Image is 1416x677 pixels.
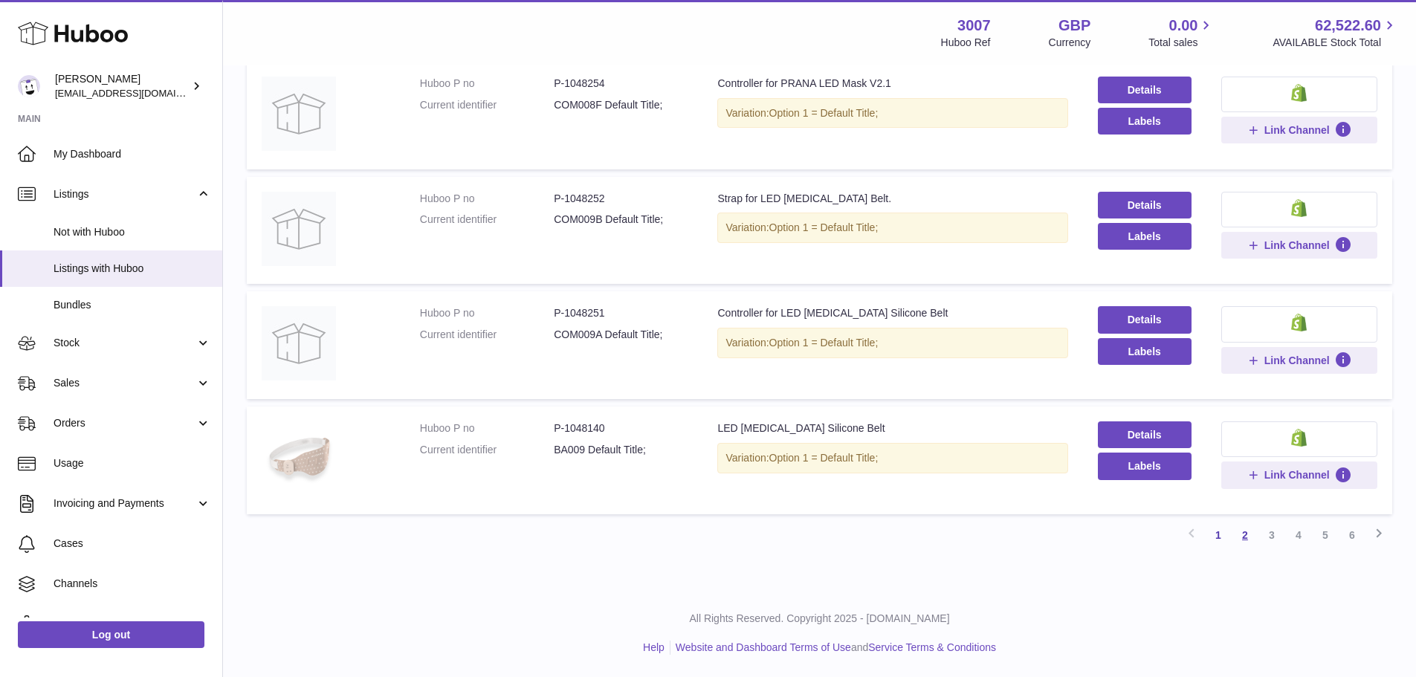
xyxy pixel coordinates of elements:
img: LED Light Therapy Silicone Belt [262,421,336,496]
div: Variation: [717,328,1067,358]
dd: P-1048140 [554,421,688,435]
span: Orders [54,416,195,430]
dt: Current identifier [420,328,554,342]
dd: BA009 Default Title; [554,443,688,457]
dt: Huboo P no [420,192,554,206]
span: My Dashboard [54,147,211,161]
a: Details [1098,306,1192,333]
span: Bundles [54,298,211,312]
img: shopify-small.png [1291,429,1307,447]
a: Help [643,641,665,653]
a: 1 [1205,522,1232,548]
button: Link Channel [1221,347,1377,374]
a: 3 [1258,522,1285,548]
dt: Huboo P no [420,77,554,91]
p: All Rights Reserved. Copyright 2025 - [DOMAIN_NAME] [235,612,1404,626]
li: and [670,641,996,655]
span: AVAILABLE Stock Total [1273,36,1398,50]
dt: Huboo P no [420,306,554,320]
div: Variation: [717,213,1067,243]
a: Details [1098,421,1192,448]
div: Controller for LED [MEDICAL_DATA] Silicone Belt [717,306,1067,320]
a: 5 [1312,522,1339,548]
a: 4 [1285,522,1312,548]
img: internalAdmin-3007@internal.huboo.com [18,75,40,97]
span: Listings [54,187,195,201]
a: Website and Dashboard Terms of Use [676,641,851,653]
a: 0.00 Total sales [1148,16,1215,50]
img: shopify-small.png [1291,199,1307,217]
button: Link Channel [1221,232,1377,259]
img: Controller for PRANA LED Mask V2.1 [262,77,336,151]
span: Listings with Huboo [54,262,211,276]
div: [PERSON_NAME] [55,72,189,100]
button: Link Channel [1221,461,1377,488]
dd: COM008F Default Title; [554,98,688,112]
dd: P-1048254 [554,77,688,91]
dt: Current identifier [420,443,554,457]
dd: COM009A Default Title; [554,328,688,342]
a: 6 [1339,522,1365,548]
span: Link Channel [1264,123,1330,137]
span: [EMAIL_ADDRESS][DOMAIN_NAME] [55,87,219,99]
strong: GBP [1058,16,1090,36]
div: Variation: [717,98,1067,129]
div: Controller for PRANA LED Mask V2.1 [717,77,1067,91]
span: Link Channel [1264,468,1330,482]
span: Sales [54,376,195,390]
span: 0.00 [1169,16,1198,36]
dt: Current identifier [420,98,554,112]
a: Service Terms & Conditions [868,641,996,653]
span: Option 1 = Default Title; [769,337,879,349]
a: Log out [18,621,204,648]
dt: Huboo P no [420,421,554,435]
button: Labels [1098,338,1192,365]
dt: Current identifier [420,213,554,227]
div: Currency [1049,36,1091,50]
button: Labels [1098,223,1192,250]
span: Link Channel [1264,354,1330,367]
span: Option 1 = Default Title; [769,221,879,233]
span: Link Channel [1264,239,1330,252]
span: Option 1 = Default Title; [769,452,879,464]
a: Details [1098,77,1192,103]
span: Channels [54,577,211,591]
button: Link Channel [1221,117,1377,143]
span: Settings [54,617,211,631]
img: shopify-small.png [1291,314,1307,331]
span: Option 1 = Default Title; [769,107,879,119]
dd: P-1048252 [554,192,688,206]
a: Details [1098,192,1192,218]
div: Strap for LED [MEDICAL_DATA] Belt. [717,192,1067,206]
span: Usage [54,456,211,470]
dd: COM009B Default Title; [554,213,688,227]
span: Invoicing and Payments [54,496,195,511]
strong: 3007 [957,16,991,36]
img: Controller for LED Light Therapy Silicone Belt [262,306,336,380]
span: 62,522.60 [1315,16,1381,36]
a: 62,522.60 AVAILABLE Stock Total [1273,16,1398,50]
img: shopify-small.png [1291,84,1307,102]
div: Huboo Ref [941,36,991,50]
button: Labels [1098,453,1192,479]
div: LED [MEDICAL_DATA] Silicone Belt [717,421,1067,435]
dd: P-1048251 [554,306,688,320]
div: Variation: [717,443,1067,473]
span: Stock [54,336,195,350]
a: 2 [1232,522,1258,548]
img: Strap for LED Light Therapy Belt. [262,192,336,266]
span: Cases [54,537,211,551]
button: Labels [1098,108,1192,135]
span: Total sales [1148,36,1215,50]
span: Not with Huboo [54,225,211,239]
